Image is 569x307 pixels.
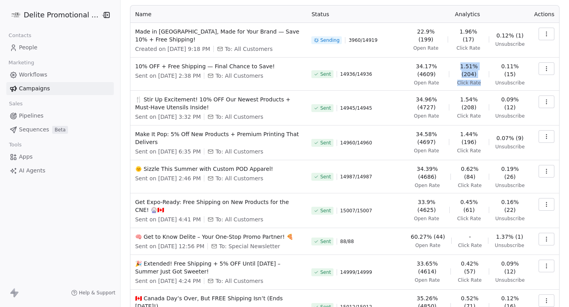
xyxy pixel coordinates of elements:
span: To: Special Newsletter [219,242,280,250]
span: Help & Support [79,290,115,296]
span: Campaigns [19,84,50,93]
span: 34.17% (4609) [410,62,443,78]
span: Click Rate [457,215,481,222]
span: 60.27% (44) [411,233,445,241]
span: To: All Customers [215,174,263,182]
span: Tools [6,139,25,151]
span: 🍴 Stir Up Excitement! 10% OFF Our Newest Products + Must-Have Utensils Inside! [135,95,302,111]
span: Sending [320,37,339,43]
span: Sent on [DATE] 4:41 PM [135,215,201,223]
span: Apps [19,153,33,161]
span: Click Rate [458,242,482,249]
a: AI Agents [6,164,114,177]
span: People [19,43,38,52]
span: Sent on [DATE] 4:24 PM [135,277,201,285]
span: 14987 / 14987 [340,174,372,180]
span: 14999 / 14999 [340,269,372,275]
span: Make It Pop: 5% Off New Products + Premium Printing That Delivers [135,130,302,146]
span: Click Rate [458,277,482,283]
span: 1.51% (204) [456,62,482,78]
span: 0.12% (1) [496,32,524,39]
span: Open Rate [414,148,439,154]
span: Marketing [5,57,38,69]
a: Pipelines [6,109,114,122]
span: Open Rate [415,277,440,283]
span: Open Rate [415,182,440,189]
span: To: All Customers [215,215,263,223]
span: 1.54% (208) [456,95,482,111]
th: Analytics [405,6,529,23]
span: 1.96% (17) [454,28,482,43]
span: 88 / 88 [340,238,354,245]
span: AI Agents [19,167,45,175]
span: 14945 / 14945 [340,105,372,111]
span: Sent on [DATE] 3:32 PM [135,113,201,121]
span: 33.65% (4614) [410,260,444,275]
span: 0.07% (9) [496,134,524,142]
span: Click Rate [457,113,481,119]
span: Sent on [DATE] 2:38 PM [135,72,201,80]
span: 34.96% (4727) [410,95,443,111]
a: Apps [6,150,114,163]
span: 3960 / 14919 [349,37,377,43]
span: 0.16% (22) [496,198,525,214]
span: Made in [GEOGRAPHIC_DATA], Made for Your Brand — Save 10% + Free Shipping! [135,28,302,43]
span: Workflows [19,71,47,79]
span: To: All Customers [215,113,263,121]
a: Workflows [6,68,114,81]
span: 🌞 Sizzle This Summer with Custom POD Apparel! [135,165,302,173]
span: Unsubscribe [496,41,525,47]
span: Beta [52,126,68,134]
span: Pipelines [19,112,43,120]
span: Sent [320,140,331,146]
span: 1.44% (196) [456,130,482,146]
span: Click Rate [457,148,481,154]
span: Click Rate [456,45,480,51]
span: 1.37% (1) [496,233,523,241]
span: - [469,233,471,241]
button: Delite Promotional Products [9,8,95,22]
span: Sales [6,98,26,110]
span: 15007 / 15007 [340,208,372,214]
span: To: All Customers [225,45,273,53]
th: Status [307,6,405,23]
span: Unsubscribe [495,242,524,249]
span: Created on [DATE] 9:18 PM [135,45,210,53]
span: 0.09% (12) [496,95,525,111]
span: 0.42% (57) [457,260,482,275]
span: Sent [320,174,331,180]
span: 🧠 Get to Know Delite – Your One-Stop Promo Partner! 🍕 [135,233,302,241]
span: Open Rate [415,242,441,249]
a: People [6,41,114,54]
img: Delite-logo%20copy.png [11,10,21,20]
span: 34.58% (4697) [410,130,443,146]
span: Open Rate [413,45,439,51]
span: Sent [320,105,331,111]
span: Delite Promotional Products [24,10,99,20]
span: Click Rate [458,182,482,189]
span: Open Rate [414,113,439,119]
span: Unsubscribe [496,144,525,150]
span: Contacts [5,30,35,41]
span: Unsubscribe [496,113,525,119]
span: 0.09% (12) [496,260,525,275]
span: Unsubscribe [496,80,525,86]
span: Sent [320,238,331,245]
span: 14960 / 14960 [340,140,372,146]
span: To: All Customers [215,277,263,285]
span: To: All Customers [215,72,263,80]
span: 0.62% (84) [457,165,482,181]
span: Unsubscribe [496,277,525,283]
span: Open Rate [414,80,439,86]
span: 0.45% (61) [456,198,482,214]
span: Sent on [DATE] 12:56 PM [135,242,204,250]
span: Sent [320,71,331,77]
span: 22.9% (199) [410,28,441,43]
span: Sent on [DATE] 2:46 PM [135,174,201,182]
span: To: All Customers [215,148,263,155]
span: Open Rate [414,215,439,222]
span: Click Rate [457,80,481,86]
a: SequencesBeta [6,123,114,136]
span: 0.19% (26) [496,165,525,181]
span: 14936 / 14936 [340,71,372,77]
